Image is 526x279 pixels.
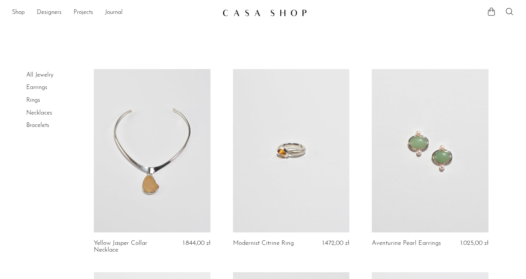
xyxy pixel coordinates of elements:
a: Rings [26,97,40,103]
a: Bracelets [26,122,49,128]
a: Yellow Jasper Collar Necklace [94,240,171,254]
a: Shop [12,8,25,18]
a: Modernist Citrine Ring [233,240,294,247]
span: 1.472,00 zł [322,240,349,246]
nav: Desktop navigation [12,6,216,19]
a: Necklaces [26,110,52,116]
a: Aventurine Pearl Earrings [372,240,441,247]
span: 1.025,00 zł [460,240,488,246]
a: Projects [74,8,93,18]
a: All Jewelry [26,72,53,78]
a: Earrings [26,84,47,90]
span: 1.844,00 zł [183,240,210,246]
ul: NEW HEADER MENU [12,6,216,19]
a: Journal [105,8,123,18]
a: Designers [37,8,62,18]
